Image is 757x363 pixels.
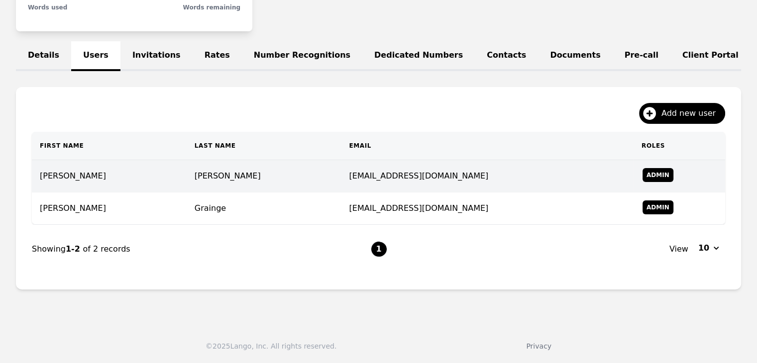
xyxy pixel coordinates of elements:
p: Words remaining [183,3,240,11]
span: Add new user [661,107,723,119]
th: Last Name [187,132,341,160]
div: Showing of 2 records [32,243,371,255]
a: Client Portal [670,41,751,71]
nav: Page navigation [32,225,725,273]
td: [PERSON_NAME] [187,160,341,192]
td: [EMAIL_ADDRESS][DOMAIN_NAME] [341,192,633,225]
a: Details [16,41,71,71]
div: © 2025 Lango, Inc. All rights reserved. [206,341,336,351]
a: Dedicated Numbers [362,41,475,71]
a: Number Recognitions [242,41,362,71]
button: Add new user [639,103,725,124]
td: Grainge [187,192,341,225]
a: Invitations [120,41,193,71]
th: Email [341,132,633,160]
th: Roles [634,132,725,160]
button: 10 [692,240,725,256]
td: [PERSON_NAME] [32,160,187,192]
a: Pre-call [613,41,670,71]
span: 10 [698,242,709,254]
span: View [669,243,688,255]
a: Documents [538,41,612,71]
p: Words used [28,3,67,11]
th: First Name [32,132,187,160]
td: [PERSON_NAME] [32,192,187,225]
a: Contacts [475,41,538,71]
a: Rates [193,41,242,71]
a: Privacy [526,342,551,350]
span: Admin [643,168,673,182]
td: [EMAIL_ADDRESS][DOMAIN_NAME] [341,160,633,192]
span: 1-2 [66,244,83,254]
span: Admin [643,200,673,214]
